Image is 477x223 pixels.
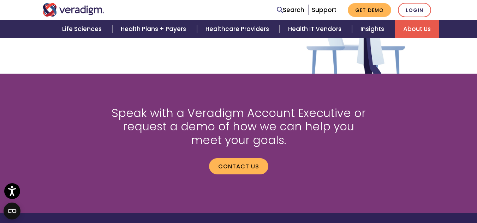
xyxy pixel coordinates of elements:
button: Open CMP widget [4,203,20,219]
a: About Us [395,20,439,38]
img: Veradigm logo [43,3,105,17]
a: Contact us [209,158,268,174]
a: Get Demo [348,3,391,17]
a: Support [312,6,336,14]
a: Healthcare Providers [197,20,280,38]
a: Health IT Vendors [280,20,352,38]
a: Search [277,5,304,15]
a: Insights [352,20,395,38]
h2: Speak with a Veradigm Account Executive or request a demo of how we can help you meet your goals. [110,106,368,147]
a: Life Sciences [54,20,112,38]
a: Login [398,3,431,17]
a: Health Plans + Payers [112,20,197,38]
